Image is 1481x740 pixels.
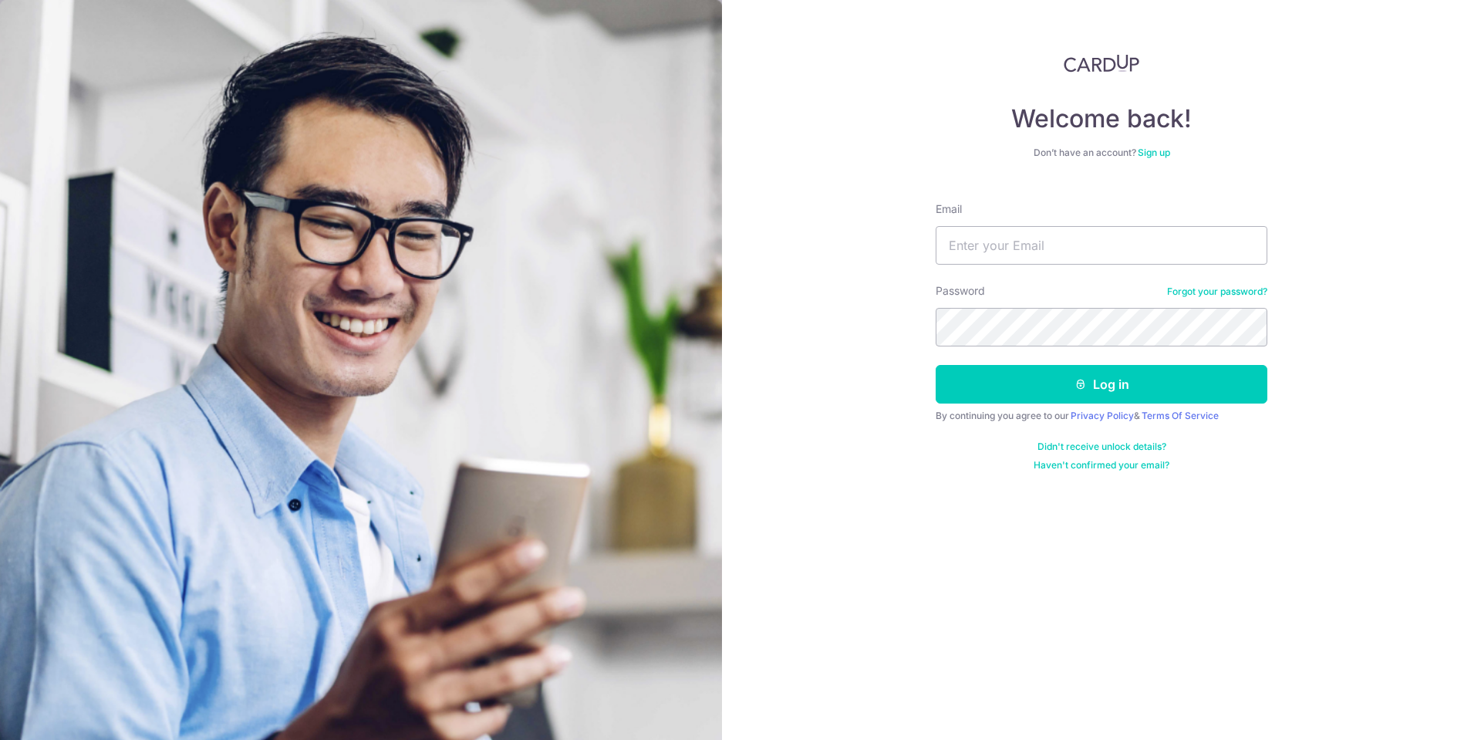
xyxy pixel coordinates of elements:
[1142,410,1219,421] a: Terms Of Service
[1071,410,1134,421] a: Privacy Policy
[936,103,1267,134] h4: Welcome back!
[936,365,1267,404] button: Log in
[1064,54,1139,73] img: CardUp Logo
[936,410,1267,422] div: By continuing you agree to our &
[1138,147,1170,158] a: Sign up
[936,226,1267,265] input: Enter your Email
[936,201,962,217] label: Email
[936,283,985,299] label: Password
[936,147,1267,159] div: Don’t have an account?
[1037,441,1166,453] a: Didn't receive unlock details?
[1034,459,1169,471] a: Haven't confirmed your email?
[1167,286,1267,298] a: Forgot your password?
